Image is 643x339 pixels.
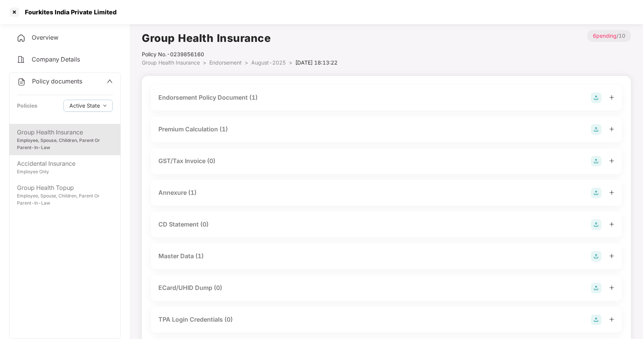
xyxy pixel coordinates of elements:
img: svg+xml;base64,PHN2ZyB4bWxucz0iaHR0cDovL3d3dy53My5vcmcvMjAwMC9zdmciIHdpZHRoPSIyOCIgaGVpZ2h0PSIyOC... [591,314,602,325]
span: > [245,59,248,66]
span: plus [609,222,614,227]
span: Company Details [32,55,80,63]
span: plus [609,158,614,163]
img: svg+xml;base64,PHN2ZyB4bWxucz0iaHR0cDovL3d3dy53My5vcmcvMjAwMC9zdmciIHdpZHRoPSIyOCIgaGVpZ2h0PSIyOC... [591,283,602,293]
div: Fourkites India Private Limited [20,8,117,16]
button: Active Statedown [63,100,113,112]
img: svg+xml;base64,PHN2ZyB4bWxucz0iaHR0cDovL3d3dy53My5vcmcvMjAwMC9zdmciIHdpZHRoPSIyOCIgaGVpZ2h0PSIyOC... [591,188,602,198]
img: svg+xml;base64,PHN2ZyB4bWxucz0iaHR0cDovL3d3dy53My5vcmcvMjAwMC9zdmciIHdpZHRoPSIyOCIgaGVpZ2h0PSIyOC... [591,156,602,166]
span: Overview [32,34,58,41]
div: Group Health Insurance [17,128,113,137]
div: CD Statement (0) [158,220,209,229]
img: svg+xml;base64,PHN2ZyB4bWxucz0iaHR0cDovL3d3dy53My5vcmcvMjAwMC9zdmciIHdpZHRoPSIyOCIgaGVpZ2h0PSIyOC... [591,124,602,135]
span: plus [609,95,614,100]
div: Accidental Insurance [17,159,113,168]
span: plus [609,190,614,195]
span: Group Health Insurance [142,59,200,66]
div: GST/Tax Invoice (0) [158,156,215,166]
div: Employee Only [17,168,113,176]
img: svg+xml;base64,PHN2ZyB4bWxucz0iaHR0cDovL3d3dy53My5vcmcvMjAwMC9zdmciIHdpZHRoPSIyNCIgaGVpZ2h0PSIyNC... [17,34,26,43]
span: > [203,59,206,66]
span: down [103,104,107,108]
span: Endorsement [209,59,242,66]
span: plus [609,317,614,322]
div: Policies [17,102,37,110]
img: svg+xml;base64,PHN2ZyB4bWxucz0iaHR0cDovL3d3dy53My5vcmcvMjAwMC9zdmciIHdpZHRoPSIyOCIgaGVpZ2h0PSIyOC... [591,219,602,230]
img: svg+xml;base64,PHN2ZyB4bWxucz0iaHR0cDovL3d3dy53My5vcmcvMjAwMC9zdmciIHdpZHRoPSIyNCIgaGVpZ2h0PSIyNC... [17,55,26,64]
span: 6 pending [593,32,617,39]
div: Endorsement Policy Document (1) [158,93,258,102]
div: Premium Calculation (1) [158,125,228,134]
span: plus [609,285,614,290]
span: Policy documents [32,77,82,85]
span: [DATE] 18:13:22 [295,59,338,66]
div: Annexure (1) [158,188,196,197]
div: Master Data (1) [158,251,204,261]
div: Policy No.- 0239856160 [142,50,338,59]
h1: Group Health Insurance [142,30,338,46]
img: svg+xml;base64,PHN2ZyB4bWxucz0iaHR0cDovL3d3dy53My5vcmcvMjAwMC9zdmciIHdpZHRoPSIyNCIgaGVpZ2h0PSIyNC... [17,77,26,86]
div: TPA Login Credentials (0) [158,315,233,324]
img: svg+xml;base64,PHN2ZyB4bWxucz0iaHR0cDovL3d3dy53My5vcmcvMjAwMC9zdmciIHdpZHRoPSIyOCIgaGVpZ2h0PSIyOC... [591,92,602,103]
span: Active State [69,102,100,110]
span: plus [609,253,614,259]
span: plus [609,126,614,132]
span: > [289,59,292,66]
div: Group Health Topup [17,183,113,193]
div: ECard/UHID Dump (0) [158,283,222,293]
div: Employee, Spouse, Children, Parent Or Parent-In-Law [17,193,113,207]
span: August-2025 [251,59,286,66]
div: Employee, Spouse, Children, Parent Or Parent-In-Law [17,137,113,151]
span: up [107,78,113,84]
p: / 10 [587,30,631,42]
img: svg+xml;base64,PHN2ZyB4bWxucz0iaHR0cDovL3d3dy53My5vcmcvMjAwMC9zdmciIHdpZHRoPSIyOCIgaGVpZ2h0PSIyOC... [591,251,602,262]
